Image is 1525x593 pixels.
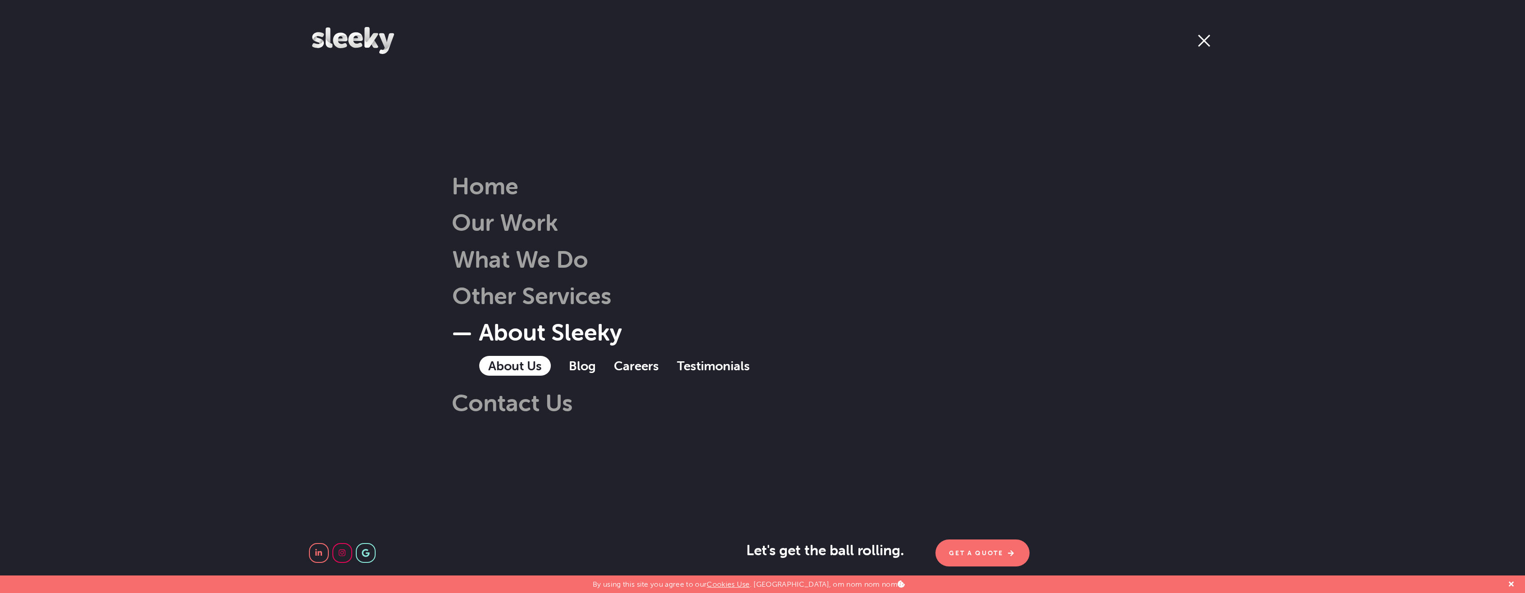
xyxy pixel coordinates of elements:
a: About Us [479,356,551,376]
a: Testimonials [677,358,750,373]
span: . [917,542,921,558]
a: What We Do [425,245,588,274]
a: Contact Us [452,388,572,417]
p: By using this site you agree to our . [GEOGRAPHIC_DATA], om nom nom nom [593,575,905,589]
a: Blog [569,358,596,373]
img: Sleeky Web Design Newcastle [312,27,394,54]
a: Other Services [425,281,611,310]
a: Careers [614,358,659,373]
a: Cookies Use [707,580,750,589]
a: Our Work [452,208,558,237]
a: Get A Quote [935,539,1029,566]
span: Let's get the ball rolling [746,541,904,559]
a: Home [452,171,518,200]
a: About Sleeky [452,318,622,346]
